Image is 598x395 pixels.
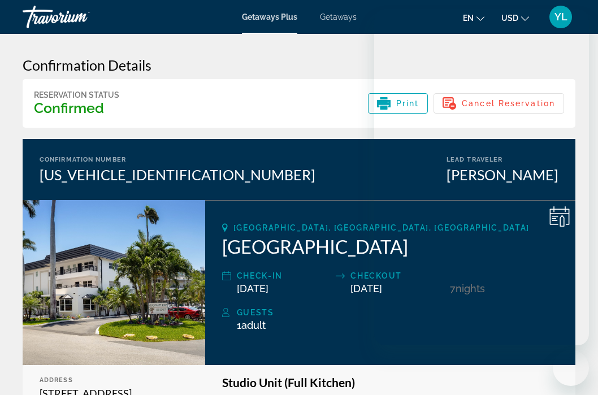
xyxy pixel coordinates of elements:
span: 1 [237,319,266,331]
div: Guests [237,306,558,319]
iframe: Кнопка, открывающая окно обмена сообщениями; идет разговор [553,350,589,386]
button: User Menu [546,5,575,29]
h2: [GEOGRAPHIC_DATA] [222,235,558,258]
img: Coconut Bay Resort [23,200,205,365]
span: [DATE] [350,283,382,294]
div: Address [40,376,188,384]
div: Check-In [237,269,331,283]
a: Getaways [320,12,357,21]
a: Getaways Plus [242,12,297,21]
span: [DATE] [237,283,268,294]
button: Print [368,93,428,114]
a: Travorium [23,2,136,32]
h3: Confirmation Details [23,57,575,73]
h3: Studio Unit (Full Kitchen) [222,376,558,389]
iframe: Окно обмена сообщениями [374,9,589,345]
span: [GEOGRAPHIC_DATA], [GEOGRAPHIC_DATA], [GEOGRAPHIC_DATA] [233,223,530,232]
span: Adult [241,319,266,331]
h3: Confirmed [34,99,119,116]
div: [US_VEHICLE_IDENTIFICATION_NUMBER] [40,166,315,183]
div: Checkout [350,269,444,283]
div: Reservation Status [34,90,119,99]
div: Confirmation Number [40,156,315,163]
